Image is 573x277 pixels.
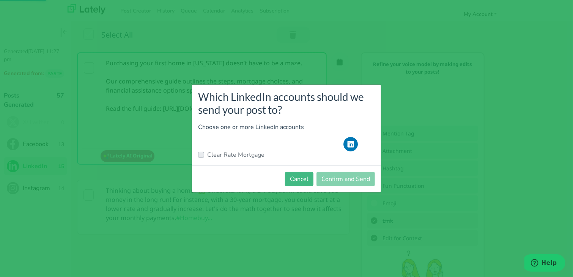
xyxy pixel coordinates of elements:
p: Choose one or more LinkedIn accounts [198,123,375,132]
button: Cancel [285,172,313,186]
h3: Which LinkedIn accounts should we send your post to? [198,91,375,116]
button: Confirm and Send [316,172,375,186]
iframe: Opens a widget where you can find more information [524,254,565,273]
label: Clear Rate Mortgage [207,150,264,159]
